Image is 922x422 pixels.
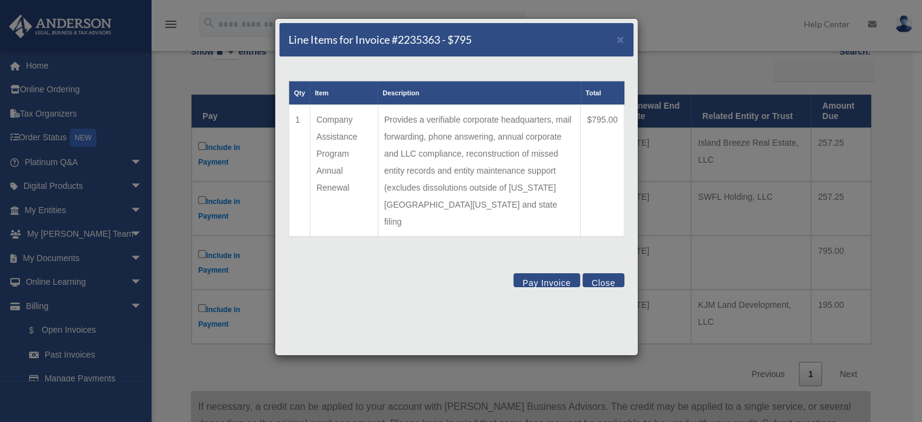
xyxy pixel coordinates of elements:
[289,81,310,105] th: Qty
[616,32,624,46] span: ×
[310,81,378,105] th: Item
[378,105,581,237] td: Provides a verifiable corporate headquarters, mail forwarding, phone answering, annual corporate ...
[289,32,472,47] h5: Line Items for Invoice #2235363 - $795
[378,81,581,105] th: Description
[513,273,580,287] button: Pay Invoice
[581,81,624,105] th: Total
[289,105,310,237] td: 1
[310,105,378,237] td: Company Assistance Program Annual Renewal
[583,273,624,287] button: Close
[581,105,624,237] td: $795.00
[616,33,624,46] button: Close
